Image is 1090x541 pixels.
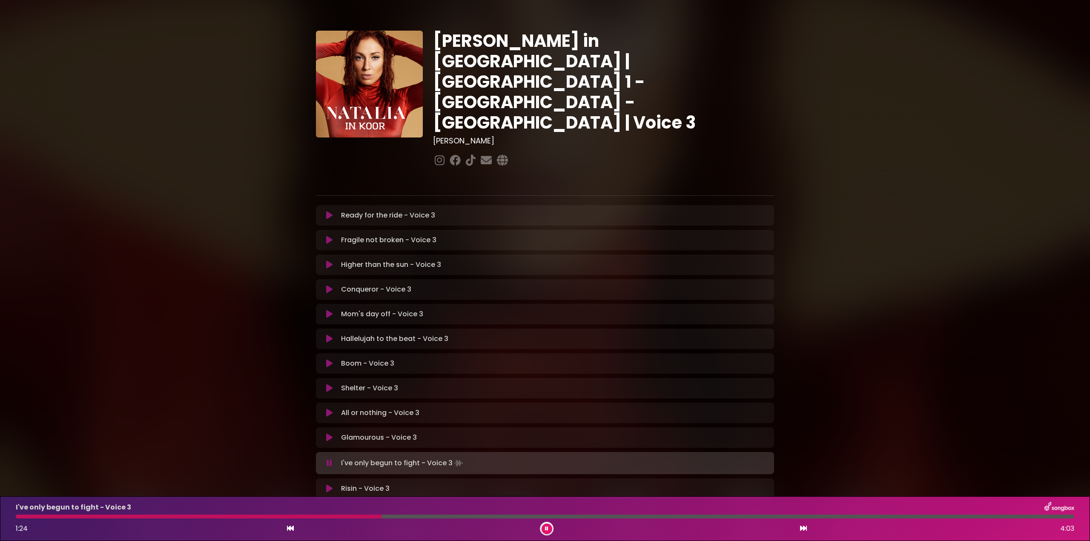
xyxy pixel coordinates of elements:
[16,502,131,512] p: I've only begun to fight - Voice 3
[433,31,774,133] h1: [PERSON_NAME] in [GEOGRAPHIC_DATA] | [GEOGRAPHIC_DATA] 1 - [GEOGRAPHIC_DATA] - [GEOGRAPHIC_DATA] ...
[341,284,411,295] p: Conqueror - Voice 3
[341,457,465,469] p: I've only begun to fight - Voice 3
[341,210,435,220] p: Ready for the ride - Voice 3
[1044,502,1074,513] img: songbox-logo-white.png
[341,432,417,443] p: Glamourous - Voice 3
[433,136,774,146] h3: [PERSON_NAME]
[341,383,398,393] p: Shelter - Voice 3
[453,457,465,469] img: waveform4.gif
[1060,524,1074,534] span: 4:03
[341,235,436,245] p: Fragile not broken - Voice 3
[316,31,423,137] img: YTVS25JmS9CLUqXqkEhs
[16,524,28,533] span: 1:24
[341,334,448,344] p: Hallelujah to the beat - Voice 3
[341,408,419,418] p: All or nothing - Voice 3
[341,484,390,494] p: Risin - Voice 3
[341,260,441,270] p: Higher than the sun - Voice 3
[341,358,394,369] p: Boom - Voice 3
[341,309,423,319] p: Mom's day off - Voice 3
